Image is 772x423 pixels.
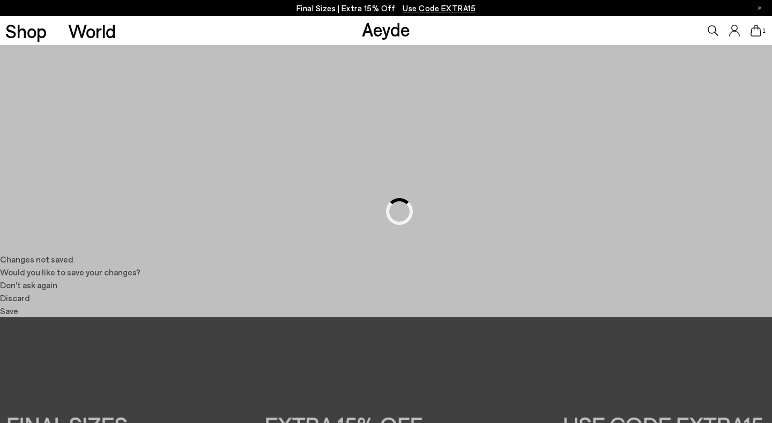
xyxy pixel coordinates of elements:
a: Aeyde [362,18,410,40]
a: Shop [5,21,47,40]
a: 1 [751,25,761,37]
p: Final Sizes | Extra 15% Off [296,2,476,15]
span: 1 [761,28,767,34]
a: World [68,21,116,40]
span: Navigate to /collections/ss25-final-sizes [403,3,476,13]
